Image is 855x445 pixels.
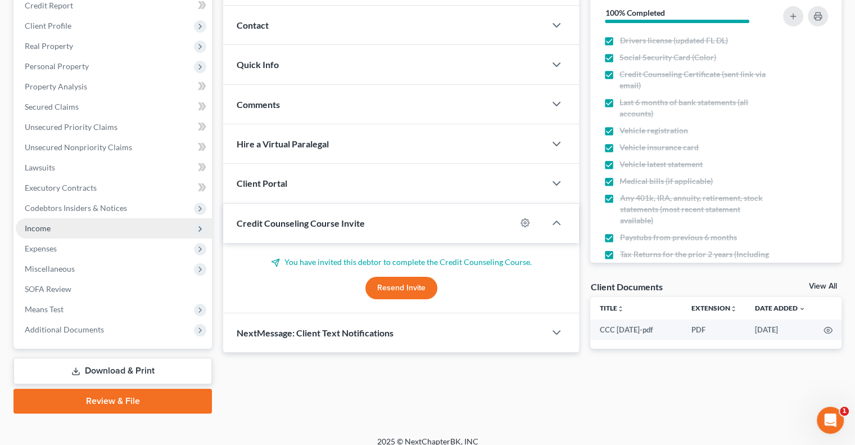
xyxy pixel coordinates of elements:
[730,305,737,312] i: unfold_more
[619,69,769,91] span: Credit Counseling Certificate (sent link via email)
[840,407,849,416] span: 1
[237,178,287,188] span: Client Portal
[619,35,727,46] span: Drivers license (updated FL DL)
[590,320,682,340] td: CCC [DATE]-pdf
[691,304,737,312] a: Extensionunfold_more
[755,304,806,312] a: Date Added expand_more
[237,99,280,110] span: Comments
[619,125,688,136] span: Vehicle registration
[25,21,71,30] span: Client Profile
[809,282,837,290] a: View All
[590,281,662,293] div: Client Documents
[237,218,365,228] span: Credit Counseling Course Invite
[619,97,769,119] span: Last 6 months of bank statements (all accounts)
[746,320,815,340] td: [DATE]
[16,158,212,178] a: Lawsuits
[237,138,329,149] span: Hire a Virtual Paralegal
[25,142,132,152] span: Unsecured Nonpriority Claims
[237,327,393,338] span: NextMessage: Client Text Notifications
[25,244,57,253] span: Expenses
[237,59,279,70] span: Quick Info
[817,407,844,434] iframe: Intercom live chat
[25,102,79,111] span: Secured Claims
[13,389,212,413] a: Review & File
[619,232,736,243] span: Paystubs from previous 6 months
[16,77,212,97] a: Property Analysis
[619,249,769,282] span: Tax Returns for the prior 2 years (Including 1099 & w-2's Forms. Transcripts are not permitted)
[25,163,55,172] span: Lawsuits
[13,358,212,384] a: Download & Print
[799,305,806,312] i: expand_more
[619,159,703,170] span: Vehicle latest statement
[25,41,73,51] span: Real Property
[16,97,212,117] a: Secured Claims
[619,142,699,153] span: Vehicle insurance card
[25,82,87,91] span: Property Analysis
[16,137,212,158] a: Unsecured Nonpriority Claims
[365,277,437,299] button: Resend Invite
[619,52,716,63] span: Social Security Card (Color)
[25,264,75,273] span: Miscellaneous
[25,61,89,71] span: Personal Property
[25,122,117,132] span: Unsecured Priority Claims
[25,183,97,192] span: Executory Contracts
[599,304,623,312] a: Titleunfold_more
[682,320,746,340] td: PDF
[237,257,566,268] p: You have invited this debtor to complete the Credit Counseling Course.
[25,304,64,314] span: Means Test
[16,117,212,137] a: Unsecured Priority Claims
[25,284,71,294] span: SOFA Review
[25,1,73,10] span: Credit Report
[25,325,104,334] span: Additional Documents
[619,192,769,226] span: Any 401k, IRA, annuity, retirement, stock statements (most recent statement available)
[16,178,212,198] a: Executory Contracts
[605,8,664,17] strong: 100% Completed
[617,305,623,312] i: unfold_more
[25,203,127,213] span: Codebtors Insiders & Notices
[25,223,51,233] span: Income
[619,176,713,187] span: Medical bills (if applicable)
[237,20,269,30] span: Contact
[16,279,212,299] a: SOFA Review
